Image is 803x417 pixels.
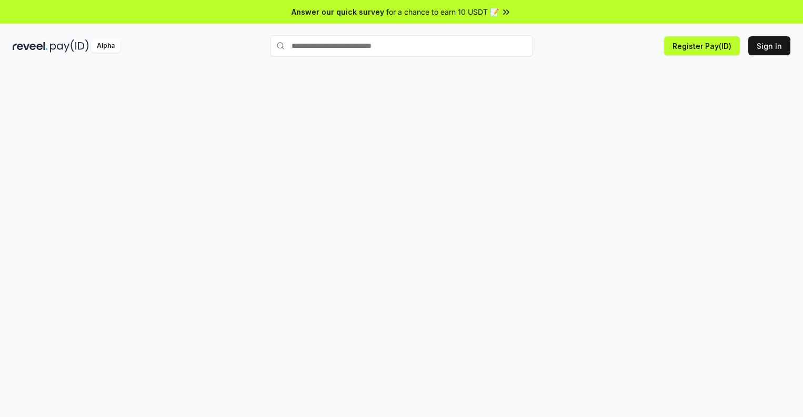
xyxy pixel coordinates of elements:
[386,6,499,17] span: for a chance to earn 10 USDT 📝
[91,39,121,53] div: Alpha
[292,6,384,17] span: Answer our quick survey
[748,36,790,55] button: Sign In
[50,39,89,53] img: pay_id
[13,39,48,53] img: reveel_dark
[664,36,740,55] button: Register Pay(ID)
